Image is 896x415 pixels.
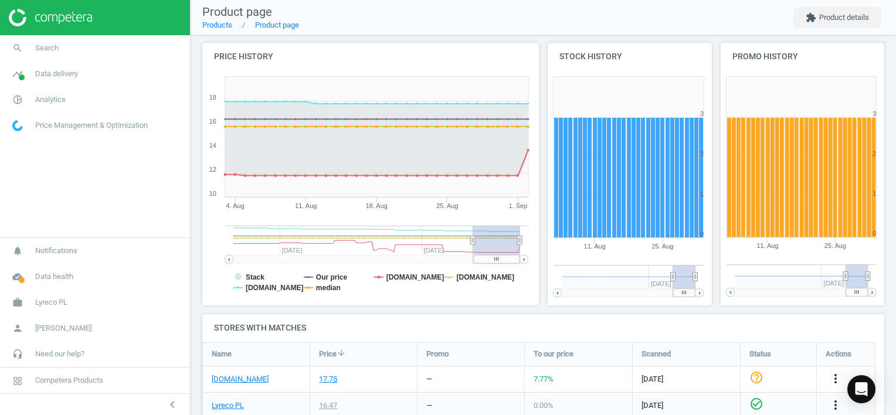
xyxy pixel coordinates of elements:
i: work [6,291,29,314]
span: [PERSON_NAME] [35,323,91,334]
a: Lyreco PL [212,400,244,411]
tspan: 25. Aug [436,202,458,209]
h4: Promo history [721,43,885,70]
i: search [6,37,29,59]
i: timeline [6,63,29,85]
text: 10 [209,190,216,197]
tspan: 18. Aug [366,202,388,209]
a: [DOMAIN_NAME] [212,374,269,385]
h4: Price history [202,43,539,70]
i: notifications [6,240,29,262]
tspan: [DOMAIN_NAME] [386,273,444,281]
i: person [6,317,29,339]
text: 18 [209,94,216,101]
span: 7.77 % [534,375,554,383]
i: chevron_left [165,397,179,411]
div: Open Intercom Messenger [847,375,875,403]
tspan: [DOMAIN_NAME] [457,273,515,281]
span: Status [749,349,771,359]
text: 0 [700,230,704,237]
img: ajHJNr6hYgQAAAAASUVORK5CYII= [9,9,92,26]
h4: Stock history [548,43,712,70]
i: headset_mic [6,343,29,365]
button: more_vert [829,372,843,387]
button: more_vert [829,398,843,413]
i: arrow_downward [337,348,346,358]
h4: Stores with matches [202,314,884,342]
i: extension [806,12,816,23]
text: 2 [873,150,876,157]
i: more_vert [829,372,843,386]
span: Promo [426,349,449,359]
span: To our price [534,349,573,359]
span: Search [35,43,59,53]
text: 0 [873,230,876,237]
text: 3 [873,110,876,117]
tspan: 25. Aug [824,243,846,250]
span: Notifications [35,246,77,256]
img: wGWNvw8QSZomAAAAABJRU5ErkJggg== [12,120,23,131]
tspan: 11. Aug [756,243,778,250]
span: Competera Products [35,375,103,386]
text: 1 [700,191,704,198]
div: 17.75 [319,374,337,385]
span: Name [212,349,232,359]
tspan: 25. Aug [651,243,673,250]
a: Product page [255,21,299,29]
tspan: median [316,284,341,292]
i: more_vert [829,398,843,412]
div: — [426,374,432,385]
i: cloud_done [6,266,29,288]
div: — [426,400,432,411]
button: extensionProduct details [793,7,881,28]
span: Price [319,349,337,359]
tspan: 11. Aug [295,202,317,209]
tspan: Our price [316,273,348,281]
text: 14 [209,142,216,149]
tspan: 1. Sep [509,202,528,209]
text: 16 [209,118,216,125]
i: help_outline [749,370,763,385]
tspan: 4. Aug [226,202,245,209]
text: 3 [700,110,704,117]
span: Price Management & Optimization [35,120,148,131]
div: 16.47 [319,400,337,411]
text: 2 [700,150,704,157]
a: Products [202,21,232,29]
span: Data delivery [35,69,78,79]
span: Data health [35,271,73,282]
i: check_circle_outline [749,397,763,411]
i: pie_chart_outlined [6,89,29,111]
tspan: Stack [246,273,264,281]
span: [DATE] [642,400,731,411]
span: [DATE] [642,374,731,385]
tspan: [DOMAIN_NAME] [246,284,304,292]
span: Scanned [642,349,671,359]
span: Product page [202,5,272,19]
span: Need our help? [35,349,84,359]
button: chevron_left [158,397,187,412]
span: Lyreco PL [35,297,67,308]
text: 12 [209,166,216,173]
span: Actions [826,349,851,359]
tspan: 11. Aug [584,243,606,250]
text: 1 [873,191,876,198]
span: 0.00 % [534,401,554,410]
span: Analytics [35,94,66,105]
